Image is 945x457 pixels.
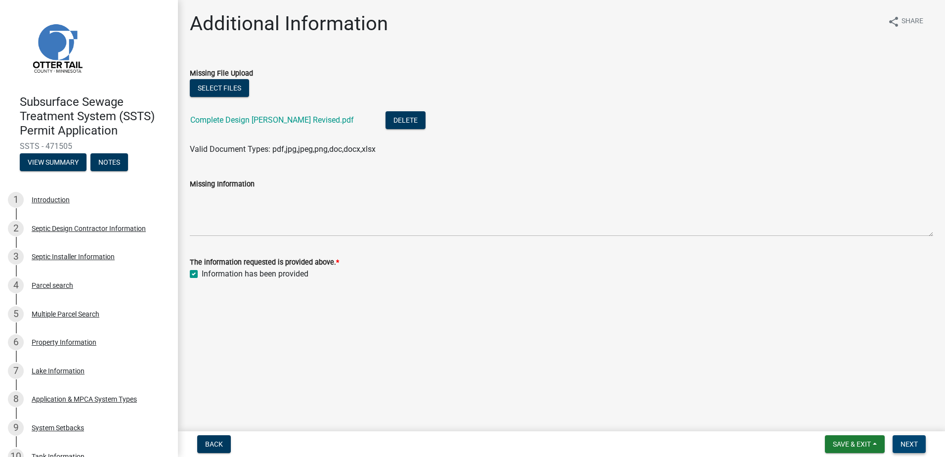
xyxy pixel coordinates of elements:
[8,221,24,236] div: 2
[90,159,128,167] wm-modal-confirm: Notes
[888,16,900,28] i: share
[32,225,146,232] div: Septic Design Contractor Information
[20,153,86,171] button: View Summary
[833,440,871,448] span: Save & Exit
[190,259,339,266] label: The information requested is provided above.
[32,311,99,318] div: Multiple Parcel Search
[32,196,70,203] div: Introduction
[20,141,158,151] span: SSTS - 471505
[8,249,24,265] div: 3
[32,396,137,403] div: Application & MPCA System Types
[825,435,885,453] button: Save & Exit
[190,181,255,188] label: Missing Information
[190,12,388,36] h1: Additional Information
[20,95,170,137] h4: Subsurface Sewage Treatment System (SSTS) Permit Application
[8,192,24,208] div: 1
[880,12,931,31] button: shareShare
[902,16,923,28] span: Share
[8,306,24,322] div: 5
[32,424,84,431] div: System Setbacks
[190,70,253,77] label: Missing File Upload
[190,115,354,125] a: Complete Design [PERSON_NAME] Revised.pdf
[32,367,85,374] div: Lake Information
[32,282,73,289] div: Parcel search
[8,391,24,407] div: 8
[32,253,115,260] div: Septic Installer Information
[205,440,223,448] span: Back
[386,116,426,126] wm-modal-confirm: Delete Document
[190,79,249,97] button: Select files
[20,10,94,85] img: Otter Tail County, Minnesota
[90,153,128,171] button: Notes
[197,435,231,453] button: Back
[8,420,24,436] div: 9
[190,144,376,154] span: Valid Document Types: pdf,jpg,jpeg,png,doc,docx,xlsx
[202,268,308,280] label: Information has been provided
[8,363,24,379] div: 7
[20,159,86,167] wm-modal-confirm: Summary
[8,334,24,350] div: 6
[32,339,96,346] div: Property Information
[386,111,426,129] button: Delete
[893,435,926,453] button: Next
[8,277,24,293] div: 4
[901,440,918,448] span: Next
